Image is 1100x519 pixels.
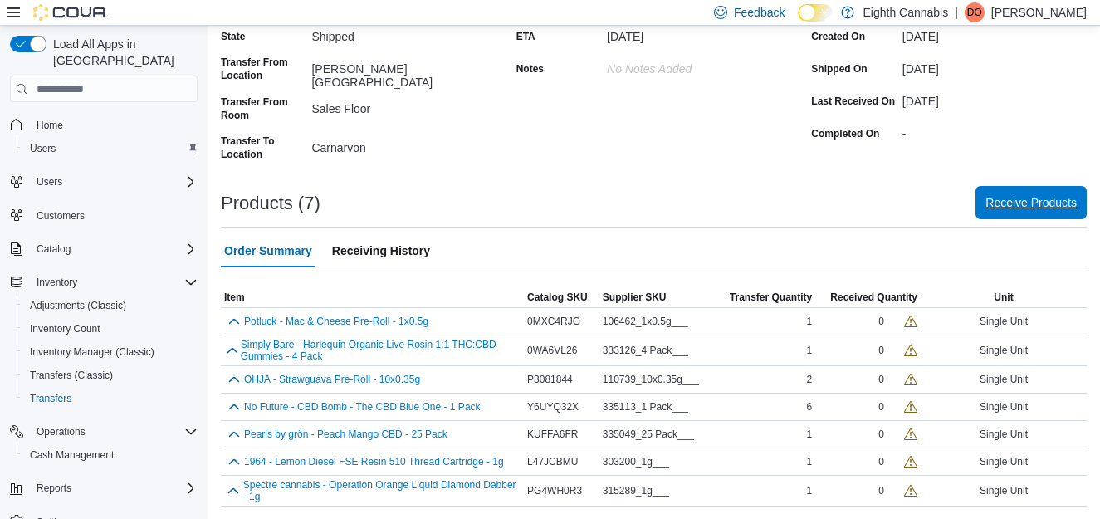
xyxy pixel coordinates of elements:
span: Users [37,175,62,189]
span: 6 [807,400,813,414]
span: Item [224,291,245,304]
span: Feedback [734,4,785,21]
a: Inventory Count [23,319,107,339]
div: [DATE] [902,56,1087,76]
span: 335113_1 Pack___ [603,400,688,414]
span: Receiving History [332,234,430,267]
button: Item [221,287,524,307]
span: Catalog [37,242,71,256]
div: Single Unit [921,452,1087,472]
div: 0 [878,484,884,497]
button: 1964 - Lemon Diesel FSE Resin 510 Thread Cartridge - 1g [244,456,504,468]
div: 0 [878,344,884,357]
span: Transfer Quantity [730,291,812,304]
a: Cash Management [23,445,120,465]
div: 0 [878,400,884,414]
span: 110739_10x0.35g___ [603,373,699,386]
span: Adjustments (Classic) [23,296,198,316]
span: Cash Management [23,445,198,465]
input: Dark Mode [798,4,833,22]
a: Users [23,139,62,159]
span: Users [30,172,198,192]
button: Customers [3,203,204,228]
span: P3081844 [527,373,573,386]
span: Load All Apps in [GEOGRAPHIC_DATA] [46,36,198,69]
span: Home [30,114,198,135]
span: 0MXC4RJG [527,315,580,328]
a: Transfers (Classic) [23,365,120,385]
span: Catalog [30,239,198,259]
button: Reports [3,477,204,500]
span: Operations [37,425,86,438]
div: No Notes added [607,56,791,76]
span: Inventory [30,272,198,292]
button: Users [17,137,204,160]
span: Transfers (Classic) [30,369,113,382]
div: 0 [878,428,884,441]
button: Received Quantity [815,287,921,307]
div: Single Unit [921,397,1087,417]
button: Operations [3,420,204,443]
span: Transfers (Classic) [23,365,198,385]
div: 0 [878,373,884,386]
span: L47JCBMU [527,455,578,468]
p: | [955,2,958,22]
div: 0 [878,315,884,328]
button: Transfer Quantity [715,287,815,307]
img: Cova [33,4,108,21]
span: 1 [807,344,813,357]
div: [DATE] [902,88,1087,108]
label: Transfer To Location [221,135,305,161]
div: Single Unit [921,340,1087,360]
p: Eighth Cannabis [863,2,948,22]
button: OHJA - Strawguava Pre-Roll - 10x0.35g [244,374,420,385]
button: Catalog [30,239,77,259]
button: Adjustments (Classic) [17,294,204,317]
label: Transfer From Room [221,95,305,122]
button: Supplier SKU [599,287,716,307]
a: Customers [30,206,91,226]
a: Inventory Manager (Classic) [23,342,161,362]
div: 0 [878,455,884,468]
span: Order Summary [224,234,312,267]
span: 1 [807,315,813,328]
label: Notes [516,62,544,76]
span: Unit [994,291,1013,304]
label: Last Received On [811,95,895,108]
span: Transfers [30,392,71,405]
span: Inventory [37,276,77,289]
div: [PERSON_NAME][GEOGRAPHIC_DATA] [311,56,496,89]
button: Pearls by grön - Peach Mango CBD - 25 Pack [244,428,447,440]
label: ETA [516,30,535,43]
span: Transfers [23,389,198,409]
span: Reports [37,482,71,495]
div: Single Unit [921,311,1087,331]
h3: Products (7) [221,193,320,213]
label: Created On [811,30,865,43]
button: Unit [921,287,1087,307]
button: Home [3,112,204,136]
button: No Future - CBD Bomb - The CBD Blue One - 1 Pack [244,401,481,413]
button: Simply Bare - Harlequin Organic Live Rosin 1:1 THC:CBD Gummies - 4 Pack [241,339,521,362]
span: Inventory Manager (Classic) [23,342,198,362]
div: [DATE] [902,23,1087,43]
span: 1 [807,455,813,468]
label: Transfer From Location [221,56,305,82]
span: Cash Management [30,448,114,462]
label: Shipped On [811,62,867,76]
span: 2 [807,373,813,386]
a: Home [30,115,70,135]
button: Inventory [3,271,204,294]
span: Inventory Count [30,322,100,335]
button: Receive Products [975,186,1087,219]
span: Receive Products [985,194,1077,211]
a: Adjustments (Classic) [23,296,133,316]
span: Received Quantity [830,291,917,304]
div: - [902,120,1087,140]
div: Carnarvon [311,135,496,154]
button: Inventory Count [17,317,204,340]
span: 335049_25 Pack___ [603,428,694,441]
a: Transfers [23,389,78,409]
button: Catalog SKU [524,287,599,307]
